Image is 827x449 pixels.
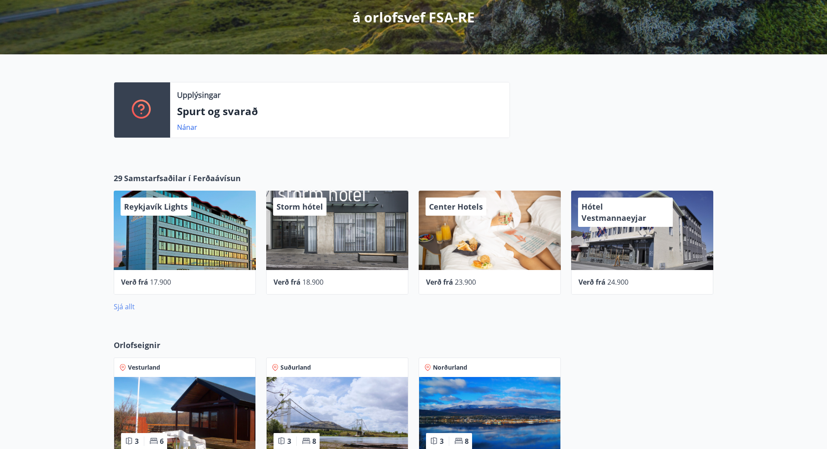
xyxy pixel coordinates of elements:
[274,277,301,287] span: Verð frá
[352,8,475,27] p: á orlofsvef FSA-RE
[177,122,197,132] a: Nánar
[124,173,241,184] span: Samstarfsaðilar í Ferðaávísun
[280,363,311,372] span: Suðurland
[150,277,171,287] span: 17.900
[440,436,444,446] span: 3
[121,277,148,287] span: Verð frá
[287,436,291,446] span: 3
[302,277,323,287] span: 18.900
[455,277,476,287] span: 23.900
[312,436,316,446] span: 8
[135,436,139,446] span: 3
[124,201,188,212] span: Reykjavík Lights
[578,277,606,287] span: Verð frá
[177,104,503,119] p: Spurt og svarað
[465,436,469,446] span: 8
[114,173,122,184] span: 29
[429,201,483,212] span: Center Hotels
[160,436,164,446] span: 6
[426,277,453,287] span: Verð frá
[277,201,323,212] span: Storm hótel
[177,89,221,100] p: Upplýsingar
[581,201,646,223] span: Hótel Vestmannaeyjar
[607,277,628,287] span: 24.900
[433,363,467,372] span: Norðurland
[128,363,160,372] span: Vesturland
[114,302,135,311] a: Sjá allt
[114,339,160,351] span: Orlofseignir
